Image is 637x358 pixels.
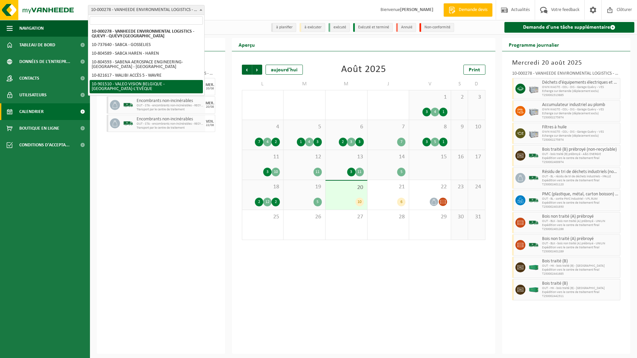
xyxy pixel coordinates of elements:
span: Bois traité (B) prébroyé (non-recyclable) [542,147,619,152]
div: 4 [431,108,439,116]
td: D [468,78,485,90]
div: 11 [314,168,322,176]
div: 20/08 [206,87,214,90]
span: Suivant [252,65,262,75]
span: 29 [412,213,447,221]
span: 28 [371,213,406,221]
span: Utilisateurs [19,87,47,103]
span: 4 [246,123,280,131]
span: Expédition vers le centre de traitement final [542,268,619,272]
div: MER. [206,83,214,87]
span: 11 [246,153,280,161]
span: 5 [287,123,322,131]
span: Transport par le centre de traitement [137,108,204,112]
span: 16 [454,153,464,161]
span: OWN WASTE - COL - DIS - Garage Quévy - VES [542,130,619,134]
span: OUT - BL - résidu de tri de déchets industriels - IPALLE [542,175,619,179]
div: 2 [272,138,280,146]
span: OUT - BL - sortie PMC industriel - VPL RUM [542,197,619,201]
li: 10-804589 - SABCA HAREN - HAREN [90,49,203,58]
span: OUT - HK - bois traité (B) - [GEOGRAPHIC_DATA] [542,286,619,290]
img: BL-SO-LV [529,218,539,228]
span: Echange sur demande (déplacement exclu) [542,134,619,138]
span: Bois non traité (A) prébroyé [542,214,619,219]
span: 26 [287,213,322,221]
img: BL-SO-LV [123,118,133,128]
div: 4 [263,138,272,146]
span: Expédition vers le centre de traitement final [542,290,619,294]
span: Contacts [19,70,39,87]
span: 15 [412,153,447,161]
img: PB-LB-0680-HPE-GY-11 [529,128,539,138]
span: Conditions d'accepta... [19,137,70,153]
span: Expédition vers le centre de traitement final [542,223,619,227]
div: 3 [347,138,355,146]
span: 21 [371,183,406,191]
li: 10-000278 - VANHEEDE ENVIRONMENTAL LOGISTICS - QUEVY - QUÉVY-[GEOGRAPHIC_DATA] [90,27,203,41]
li: à exécuter [300,23,325,32]
div: 3 [422,108,431,116]
span: 8 [412,123,447,131]
span: Tableau de bord [19,37,55,53]
span: T250002401930 [542,205,619,209]
td: M [325,78,367,90]
div: 5 [397,168,405,176]
span: Expédition vers le centre de traitement final [542,246,619,250]
span: 13 [329,153,364,161]
a: Demande devis [443,3,492,17]
span: Bois non traité (A) prébroyé [542,236,619,242]
div: 1 [439,108,447,116]
td: S [451,78,468,90]
li: 10-901510 - VALEO VISION BELGIQUE - [GEOGRAPHIC_DATA]-L'EVÊQUE [90,80,203,93]
li: Annulé [396,23,416,32]
span: T250002401286 [542,227,619,231]
span: Transport par le centre de traitement [137,126,204,130]
span: OUT - STA - encombrants non-incinérables - RECYROM [137,122,204,126]
h2: Aperçu [232,38,262,51]
div: 11 [355,168,364,176]
span: 10-000278 - VANHEEDE ENVIRONMENTAL LOGISTICS - QUEVY - QUÉVY-LE-GRAND [88,5,204,15]
div: MER. [206,101,214,105]
span: Calendrier [19,103,44,120]
span: 12 [287,153,322,161]
span: 30 [454,213,464,221]
h2: Programme journalier [502,38,566,51]
li: 10-821617 - WALIBI ACCÈS 5 - WAVRE [90,71,203,80]
span: 2 [454,94,464,101]
span: OUT - BLK - bois non traité (A) prébroyé - UNILIN [542,242,619,246]
li: 10-804593 - SABENA AEROSPACE ENGINEERING-[GEOGRAPHIC_DATA] - [GEOGRAPHIC_DATA] [90,58,203,71]
span: 20 [329,184,364,191]
span: T250002441685 [542,272,619,276]
span: T250002275974 [542,138,619,142]
span: Navigation [19,20,44,37]
span: Données de l'entrepr... [19,53,70,70]
span: Résidu de tri de déchets industriels (non comparable au déchets ménagers) [542,169,619,175]
td: L [242,78,284,90]
div: 4 [305,138,314,146]
span: OUT - BLK - bois non traité (A) prébroyé - UNILIN [542,219,619,223]
span: 18 [246,183,280,191]
span: OUT - bois traité (B) prébroyé - A&S ENERGIE [542,152,619,156]
span: 22 [412,183,447,191]
div: 12 [263,198,272,206]
a: Demande d'une tâche supplémentaire [504,22,635,33]
span: OUT - HK - bois traité (B) - [GEOGRAPHIC_DATA] [542,264,619,268]
span: Echange sur demande (déplacement exclu) [542,112,619,116]
span: T250002442311 [542,294,619,298]
span: 27 [329,213,364,221]
li: exécuté [328,23,350,32]
span: Expédition vers le centre de traitement final [542,156,619,160]
img: BL-SO-LV [529,240,539,250]
span: 14 [371,153,406,161]
span: Déchets d'équipements électriques et électroniques - Sans tubes cathodiques [542,80,619,85]
span: Demande devis [457,7,489,13]
span: PMC (plastique, métal, carton boisson) (industriel) [542,192,619,197]
img: PB-LB-0680-HPE-GY-11 [529,84,539,94]
span: OWN WASTE - COL - DIS - Garage Quévy - VES [542,108,619,112]
span: 3 [471,94,481,101]
span: Encombrants non-incinérables [137,98,204,104]
div: 6 [397,198,405,206]
img: PB-LB-0680-HPE-GY-11 [529,106,539,116]
div: 22/08 [206,124,214,127]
